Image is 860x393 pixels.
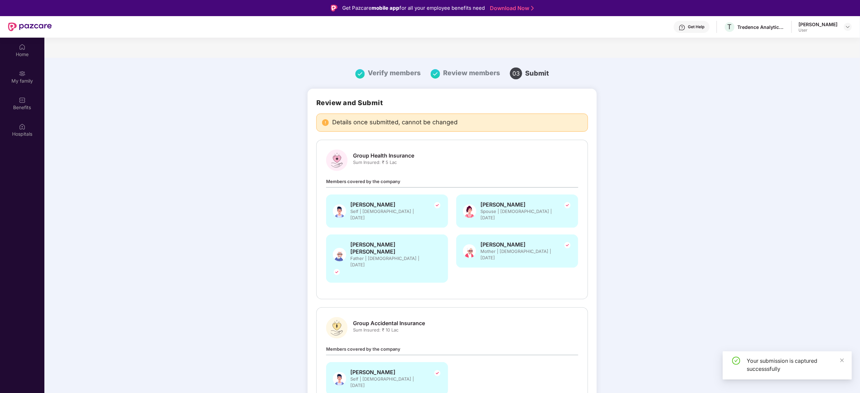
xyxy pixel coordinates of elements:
[342,4,485,12] div: Get Pazcare for all your employee benefits need
[490,5,532,12] a: Download Now
[331,5,338,11] img: Logo
[732,357,740,365] span: check-circle
[747,357,844,373] div: Your submission is captured successsfully
[840,358,845,363] span: close
[531,5,534,12] img: Stroke
[372,5,399,11] strong: mobile app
